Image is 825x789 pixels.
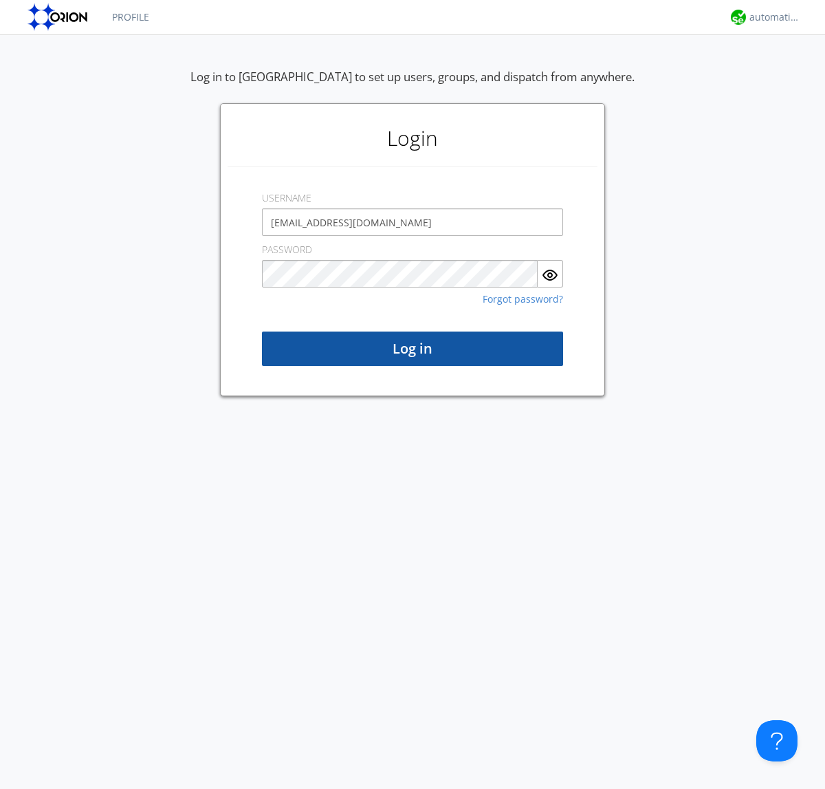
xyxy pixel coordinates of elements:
img: d2d01cd9b4174d08988066c6d424eccd [731,10,746,25]
button: Show Password [538,260,563,288]
button: Log in [262,332,563,366]
div: automation+atlas [749,10,801,24]
label: PASSWORD [262,243,312,257]
h1: Login [228,111,597,166]
iframe: Toggle Customer Support [756,720,797,761]
a: Forgot password? [483,294,563,304]
img: orion-labs-logo.svg [27,3,91,31]
img: eye.svg [542,267,558,283]
label: USERNAME [262,191,311,205]
input: Password [262,260,538,288]
div: Log in to [GEOGRAPHIC_DATA] to set up users, groups, and dispatch from anywhere. [190,69,635,103]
